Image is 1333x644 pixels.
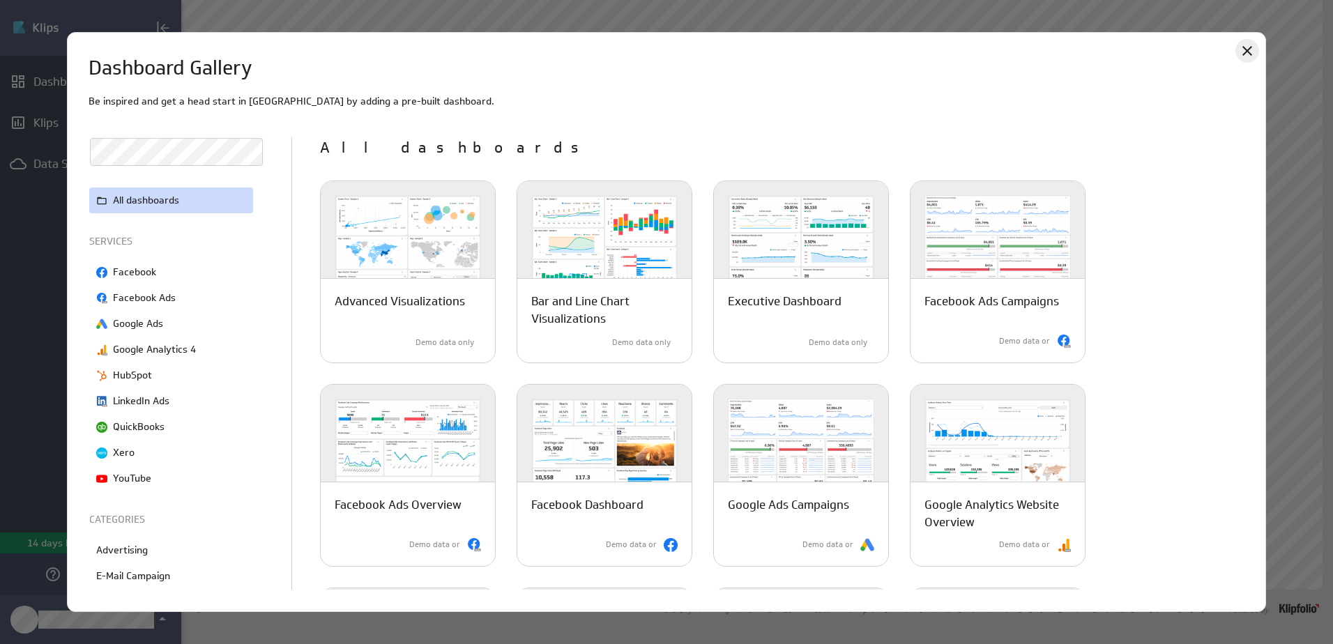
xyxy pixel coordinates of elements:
p: Demo data only [416,337,474,348]
img: image7114667537295097211.png [96,473,107,484]
img: facebook_dashboard-light-600x400.png [517,385,692,510]
p: Facebook Ads Campaigns [924,293,1059,310]
p: CATEGORIES [89,512,257,527]
p: Advertising [96,543,148,558]
img: image1858912082062294012.png [96,396,107,407]
img: bar_line_chart-light-600x400.png [517,181,692,307]
p: HubSpot [113,368,152,383]
p: Google Ads Campaigns [728,496,849,514]
img: Facebook Ads [1057,335,1071,348]
p: All dashboards [320,137,1244,160]
img: advanced_visualizations-light-600x400.png [321,181,495,307]
p: SERVICES [89,234,257,249]
img: executive_dashboard-light-600x400.png [714,181,888,307]
p: Be inspired and get a head start in [GEOGRAPHIC_DATA] by adding a pre-built dashboard. [89,94,1245,109]
h1: Dashboard Gallery [89,54,252,83]
img: image4788249492605619304.png [96,370,107,381]
p: Xero [113,445,135,460]
img: image2754833655435752804.png [96,293,107,304]
img: image3155776258136118639.png [96,447,107,459]
p: Facebook Ads Overview [335,496,462,514]
p: Demo data or [999,539,1050,551]
img: image6502031566950861830.png [96,344,107,355]
p: Facebook Dashboard [531,496,643,514]
p: E-Mail Campaign [96,569,170,583]
img: facebook_ads_campaigns-light-600x400.png [911,181,1085,307]
img: Google Analytics 4 [1057,538,1071,552]
p: Facebook [113,265,156,279]
p: Demo data or [409,539,460,551]
img: image8417636050194330799.png [96,319,107,330]
p: YouTube [113,471,151,486]
p: QuickBooks [113,420,165,434]
p: Google Analytics Website Overview [924,496,1071,531]
img: Facebook [664,538,678,552]
img: image729517258887019810.png [96,267,107,278]
p: Demo data or [802,539,853,551]
p: Advanced Visualizations [335,293,465,310]
img: Facebook Ads [467,538,481,552]
p: Demo data or [606,539,657,551]
img: ga_website_overview-light-600x400.png [911,385,1085,510]
p: Executive Dashboard [728,293,841,310]
div: Close [1235,39,1259,63]
img: google_ads_performance-light-600x400.png [714,385,888,510]
p: Bar and Line Chart Visualizations [531,293,678,328]
p: All dashboards [113,193,179,208]
p: Demo data only [809,337,867,348]
p: Google Ads [113,316,163,331]
img: facebook_ads_dashboard-light-600x400.png [321,385,495,510]
p: Demo data or [999,335,1050,347]
img: Google Ads [860,538,874,552]
p: Facebook Ads [113,291,176,305]
p: LinkedIn Ads [113,394,169,408]
img: image5502353411254158712.png [96,422,107,433]
p: Google Analytics 4 [113,342,196,357]
p: Demo data only [612,337,671,348]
